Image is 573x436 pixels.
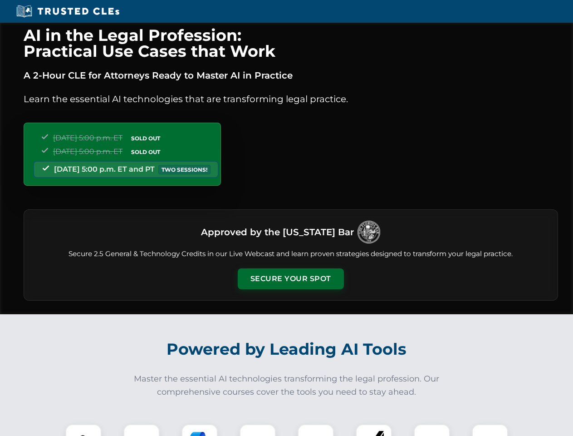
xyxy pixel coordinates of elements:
span: [DATE] 5:00 p.m. ET [53,147,122,156]
h1: AI in the Legal Profession: Practical Use Cases that Work [24,27,558,59]
span: [DATE] 5:00 p.m. ET [53,134,122,142]
p: Learn the essential AI technologies that are transforming legal practice. [24,92,558,106]
button: Secure Your Spot [238,268,344,289]
p: Secure 2.5 General & Technology Credits in our Live Webcast and learn proven strategies designed ... [35,249,547,259]
h3: Approved by the [US_STATE] Bar [201,224,354,240]
img: Trusted CLEs [14,5,122,18]
p: A 2-Hour CLE for Attorneys Ready to Master AI in Practice [24,68,558,83]
span: SOLD OUT [128,134,163,143]
p: Master the essential AI technologies transforming the legal profession. Our comprehensive courses... [128,372,446,399]
span: SOLD OUT [128,147,163,157]
img: Logo [358,221,380,243]
h2: Powered by Leading AI Tools [35,333,538,365]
